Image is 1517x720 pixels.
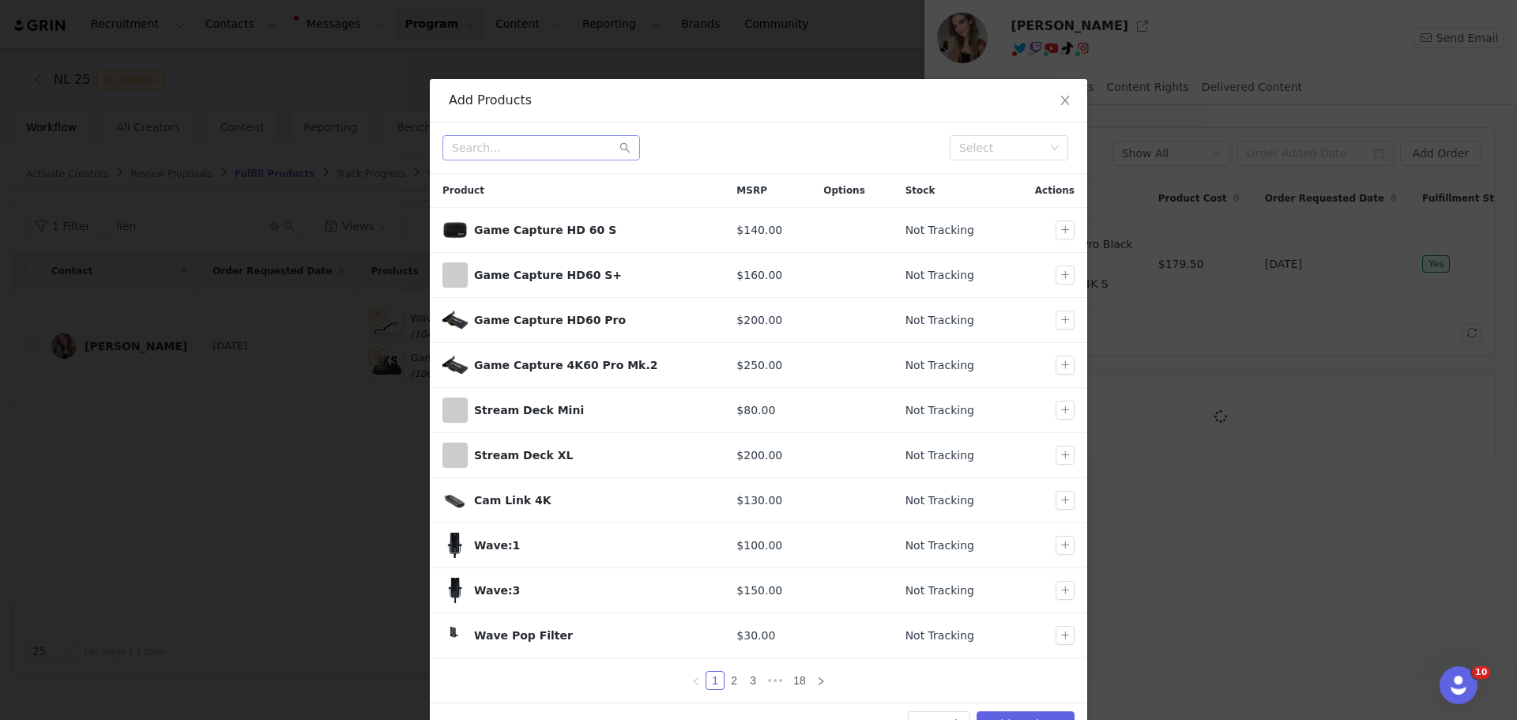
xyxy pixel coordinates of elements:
[449,92,1068,109] div: Add Products
[959,140,1045,156] div: Select
[442,488,468,513] span: Cam Link 4K
[788,671,811,690] li: 18
[706,672,724,689] a: 1
[816,677,826,686] i: icon: right
[442,443,468,468] span: Stream Deck XL
[905,312,974,329] span: Not Tracking
[442,262,468,288] span: Game Capture HD60 S+
[736,402,775,419] span: $80.00
[725,672,743,689] a: 2
[442,307,468,333] span: Game Capture HD60 Pro
[736,628,775,644] span: $30.00
[619,142,631,153] i: icon: search
[744,672,762,689] a: 3
[736,183,767,198] span: MSRP
[811,671,830,690] li: Next Page
[474,582,711,599] div: Wave:3
[474,312,711,329] div: Game Capture HD60 Pro
[442,533,468,558] img: 0e147bbb-4678-43bd-a865-bead1cba55e0.png
[442,135,640,160] input: Search...
[442,623,468,648] img: 38fb02e8-1ccc-4950-bddf-b422ba149631.png
[905,628,974,644] span: Not Tracking
[474,492,711,509] div: Cam Link 4K
[736,447,782,464] span: $200.00
[474,402,711,419] div: Stream Deck Mini
[687,671,706,690] li: Previous Page
[442,578,468,603] span: Wave:3
[905,582,974,599] span: Not Tracking
[474,537,711,554] div: Wave:1
[905,537,974,554] span: Not Tracking
[905,492,974,509] span: Not Tracking
[736,357,782,374] span: $250.00
[442,307,468,333] img: 6c17b265-3174-4dd1-aa2c-8866a45f4ae5.png
[905,222,974,239] span: Not Tracking
[762,671,788,690] li: Next 3 Pages
[789,672,811,689] a: 18
[736,312,782,329] span: $200.00
[474,628,711,644] div: Wave Pop Filter
[762,671,788,690] span: •••
[474,267,711,284] div: Game Capture HD60 S+
[1043,79,1087,123] button: Close
[736,492,782,509] span: $130.00
[736,582,782,599] span: $150.00
[736,222,782,239] span: $140.00
[442,217,468,243] span: Game Capture HD 60 S
[474,357,711,374] div: Game Capture 4K60 Pro Mk.2
[442,533,468,558] span: Wave:1
[905,447,974,464] span: Not Tracking
[442,352,468,378] img: 15025263-cb9c-462e-809a-c536c5afc61f.png
[905,357,974,374] span: Not Tracking
[736,267,782,284] span: $160.00
[706,671,725,690] li: 1
[442,352,468,378] span: Game Capture 4K60 Pro Mk.2
[442,183,484,198] span: Product
[1440,666,1477,704] iframe: Intercom live chat
[1472,666,1490,679] span: 10
[905,402,974,419] span: Not Tracking
[691,677,701,686] i: icon: left
[743,671,762,690] li: 3
[905,267,974,284] span: Not Tracking
[442,623,468,648] span: Wave Pop Filter
[736,537,782,554] span: $100.00
[823,183,865,198] span: Options
[1059,94,1071,107] i: icon: close
[1050,143,1060,154] i: icon: down
[442,578,468,603] img: 188e5b0a-98dc-42dd-bc95-69cd991bb008.png
[1007,174,1087,207] div: Actions
[725,671,743,690] li: 2
[442,488,468,513] img: 5752f6a9-9cd6-4633-b9ed-6957082da83f.png
[905,183,935,198] span: Stock
[474,447,711,464] div: Stream Deck XL
[442,398,468,423] span: Stream Deck Mini
[442,217,468,243] img: 3bd9e7f5-5473-4ea6-a819-a92660e0dffd.png
[474,222,711,239] div: Game Capture HD 60 S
